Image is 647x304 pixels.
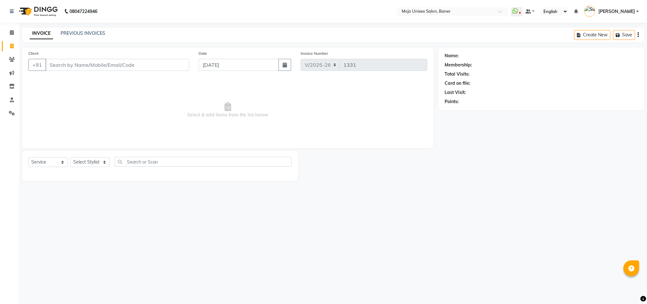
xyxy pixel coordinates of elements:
[61,30,105,36] a: PREVIOUS INVOICES
[445,62,472,68] div: Membership:
[28,51,39,56] label: Client
[69,3,97,20] b: 08047224946
[613,30,635,40] button: Save
[620,279,641,298] iframe: chat widget
[115,157,291,167] input: Search or Scan
[199,51,207,56] label: Date
[445,53,459,59] div: Name:
[28,59,46,71] button: +91
[30,28,53,39] a: INVOICE
[301,51,328,56] label: Invoice Number
[445,89,466,96] div: Last Visit:
[16,3,59,20] img: logo
[445,71,470,78] div: Total Visits:
[445,80,470,87] div: Card on file:
[584,6,595,17] img: Sunita Netke
[598,8,635,15] span: [PERSON_NAME]
[445,98,459,105] div: Points:
[28,78,427,142] span: Select & add items from the list below
[574,30,610,40] button: Create New
[45,59,189,71] input: Search by Name/Mobile/Email/Code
